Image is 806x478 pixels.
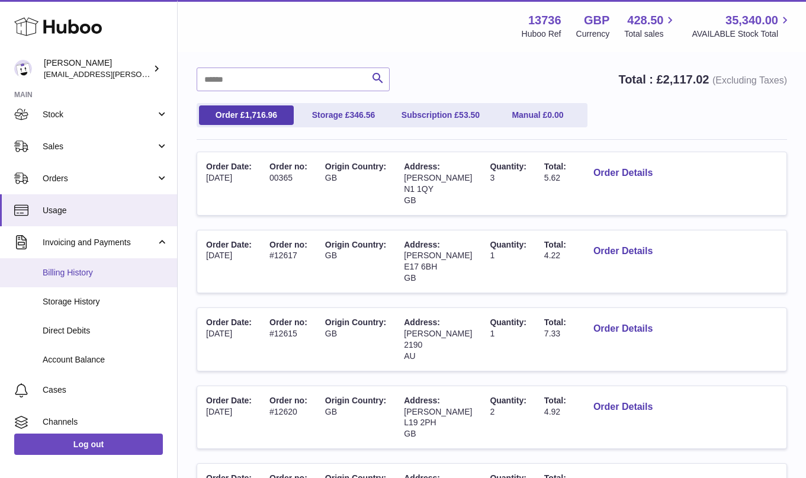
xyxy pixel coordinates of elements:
[197,308,261,371] td: [DATE]
[725,12,778,28] span: 35,340.00
[404,329,472,338] span: [PERSON_NAME]
[14,60,32,78] img: horia@orea.uk
[627,12,663,28] span: 428.50
[206,162,252,171] span: Order Date:
[43,109,156,120] span: Stock
[490,162,526,171] span: Quantity:
[404,262,437,271] span: E17 6BH
[206,240,252,249] span: Order Date:
[522,28,561,40] div: Huboo Ref
[261,386,316,449] td: #12620
[44,69,237,79] span: [EMAIL_ADDRESS][PERSON_NAME][DOMAIN_NAME]
[404,429,416,438] span: GB
[197,386,261,449] td: [DATE]
[528,12,561,28] strong: 13736
[316,386,395,449] td: GB
[547,110,563,120] span: 0.00
[404,407,472,416] span: [PERSON_NAME]
[269,317,307,327] span: Order no:
[43,173,156,184] span: Orders
[544,251,560,260] span: 4.22
[404,340,422,349] span: 2190
[43,237,156,248] span: Invoicing and Payments
[576,28,610,40] div: Currency
[43,354,168,365] span: Account Balance
[584,317,662,341] button: Order Details
[43,384,168,396] span: Cases
[624,28,677,40] span: Total sales
[245,110,278,120] span: 1,716.96
[544,407,560,416] span: 4.92
[584,395,662,419] button: Order Details
[325,396,386,405] span: Origin Country:
[490,317,526,327] span: Quantity:
[325,317,386,327] span: Origin Country:
[404,351,415,361] span: AU
[404,184,433,194] span: N1 1QY
[269,396,307,405] span: Order no:
[459,110,480,120] span: 53.50
[481,152,535,215] td: 3
[316,308,395,371] td: GB
[618,73,787,86] strong: Total : £
[692,12,792,40] a: 35,340.00 AVAILABLE Stock Total
[43,296,168,307] span: Storage History
[261,152,316,215] td: 00365
[404,240,440,249] span: Address:
[393,105,488,125] a: Subscription £53.50
[296,105,391,125] a: Storage £346.56
[206,317,252,327] span: Order Date:
[404,396,440,405] span: Address:
[544,173,560,182] span: 5.62
[544,396,566,405] span: Total:
[269,162,307,171] span: Order no:
[544,317,566,327] span: Total:
[404,418,436,427] span: L19 2PH
[269,240,307,249] span: Order no:
[43,267,168,278] span: Billing History
[44,57,150,80] div: [PERSON_NAME]
[584,239,662,264] button: Order Details
[584,161,662,185] button: Order Details
[404,251,472,260] span: [PERSON_NAME]
[404,195,416,205] span: GB
[325,162,386,171] span: Origin Country:
[197,152,261,215] td: [DATE]
[584,12,609,28] strong: GBP
[316,152,395,215] td: GB
[199,105,294,125] a: Order £1,716.96
[404,273,416,283] span: GB
[325,240,386,249] span: Origin Country:
[663,73,709,86] span: 2,117.02
[490,105,585,125] a: Manual £0.00
[692,28,792,40] span: AVAILABLE Stock Total
[43,205,168,216] span: Usage
[481,230,535,293] td: 1
[481,386,535,449] td: 2
[481,308,535,371] td: 1
[43,141,156,152] span: Sales
[544,329,560,338] span: 7.33
[43,416,168,428] span: Channels
[316,230,395,293] td: GB
[404,162,440,171] span: Address:
[712,75,787,85] span: (Excluding Taxes)
[624,12,677,40] a: 428.50 Total sales
[43,325,168,336] span: Direct Debits
[490,240,526,249] span: Quantity:
[404,317,440,327] span: Address:
[404,173,472,182] span: [PERSON_NAME]
[544,240,566,249] span: Total:
[261,230,316,293] td: #12617
[490,396,526,405] span: Quantity:
[14,434,163,455] a: Log out
[261,308,316,371] td: #12615
[544,162,566,171] span: Total:
[206,396,252,405] span: Order Date:
[349,110,375,120] span: 346.56
[197,230,261,293] td: [DATE]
